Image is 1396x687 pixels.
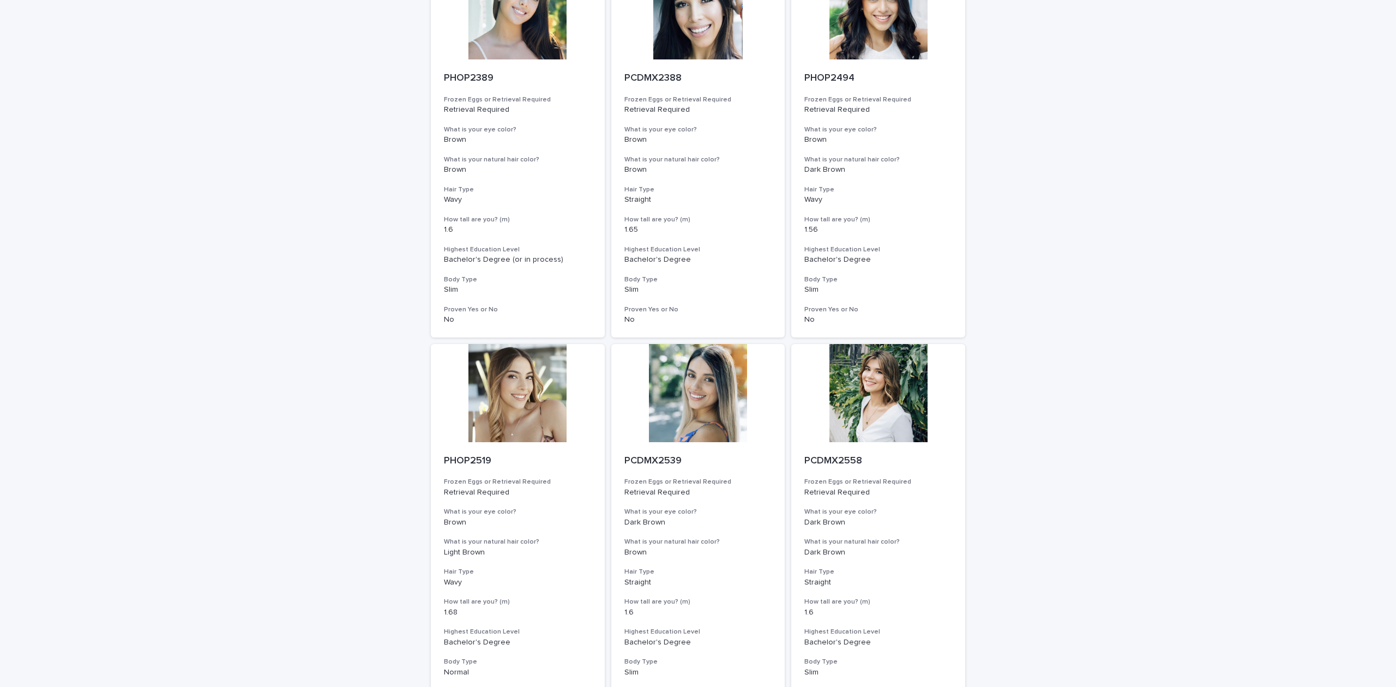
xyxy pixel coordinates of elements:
[804,638,952,647] p: Bachelor's Degree
[444,315,592,324] p: No
[444,245,592,254] h3: Highest Education Level
[624,95,772,104] h3: Frozen Eggs or Retrieval Required
[444,668,592,677] p: Normal
[444,628,592,636] h3: Highest Education Level
[624,245,772,254] h3: Highest Education Level
[804,185,952,194] h3: Hair Type
[624,315,772,324] p: No
[444,508,592,516] h3: What is your eye color?
[624,578,772,587] p: Straight
[444,568,592,576] h3: Hair Type
[804,285,952,294] p: Slim
[804,195,952,204] p: Wavy
[624,285,772,294] p: Slim
[624,628,772,636] h3: Highest Education Level
[624,73,772,85] p: PCDMX2388
[804,628,952,636] h3: Highest Education Level
[444,305,592,314] h3: Proven Yes or No
[444,255,592,264] p: Bachelor's Degree (or in process)
[804,658,952,666] h3: Body Type
[624,598,772,606] h3: How tall are you? (m)
[444,638,592,647] p: Bachelor's Degree
[624,185,772,194] h3: Hair Type
[804,488,952,497] p: Retrieval Required
[444,455,592,467] p: PHOP2519
[804,73,952,85] p: PHOP2494
[624,125,772,134] h3: What is your eye color?
[444,215,592,224] h3: How tall are you? (m)
[624,215,772,224] h3: How tall are you? (m)
[804,518,952,527] p: Dark Brown
[804,315,952,324] p: No
[444,105,592,114] p: Retrieval Required
[624,195,772,204] p: Straight
[804,568,952,576] h3: Hair Type
[624,305,772,314] h3: Proven Yes or No
[444,225,592,234] p: 1.6
[624,275,772,284] h3: Body Type
[804,135,952,144] p: Brown
[804,125,952,134] h3: What is your eye color?
[804,305,952,314] h3: Proven Yes or No
[444,125,592,134] h3: What is your eye color?
[624,518,772,527] p: Dark Brown
[624,548,772,557] p: Brown
[804,275,952,284] h3: Body Type
[804,548,952,557] p: Dark Brown
[444,488,592,497] p: Retrieval Required
[444,165,592,174] p: Brown
[804,455,952,467] p: PCDMX2558
[804,245,952,254] h3: Highest Education Level
[804,538,952,546] h3: What is your natural hair color?
[444,73,592,85] p: PHOP2389
[444,275,592,284] h3: Body Type
[624,135,772,144] p: Brown
[444,185,592,194] h3: Hair Type
[624,608,772,617] p: 1.6
[804,598,952,606] h3: How tall are you? (m)
[444,608,592,617] p: 1.68
[444,135,592,144] p: Brown
[804,478,952,486] h3: Frozen Eggs or Retrieval Required
[804,105,952,114] p: Retrieval Required
[444,518,592,527] p: Brown
[444,95,592,104] h3: Frozen Eggs or Retrieval Required
[804,215,952,224] h3: How tall are you? (m)
[624,105,772,114] p: Retrieval Required
[624,488,772,497] p: Retrieval Required
[804,608,952,617] p: 1.6
[444,598,592,606] h3: How tall are you? (m)
[804,578,952,587] p: Straight
[804,225,952,234] p: 1.56
[624,638,772,647] p: Bachelor's Degree
[624,658,772,666] h3: Body Type
[624,255,772,264] p: Bachelor's Degree
[444,155,592,164] h3: What is your natural hair color?
[624,455,772,467] p: PCDMX2539
[624,155,772,164] h3: What is your natural hair color?
[624,508,772,516] h3: What is your eye color?
[804,668,952,677] p: Slim
[444,658,592,666] h3: Body Type
[444,285,592,294] p: Slim
[444,538,592,546] h3: What is your natural hair color?
[444,578,592,587] p: Wavy
[804,95,952,104] h3: Frozen Eggs or Retrieval Required
[444,478,592,486] h3: Frozen Eggs or Retrieval Required
[624,668,772,677] p: Slim
[624,538,772,546] h3: What is your natural hair color?
[444,195,592,204] p: Wavy
[444,548,592,557] p: Light Brown
[804,165,952,174] p: Dark Brown
[624,568,772,576] h3: Hair Type
[804,255,952,264] p: Bachelor's Degree
[804,155,952,164] h3: What is your natural hair color?
[624,225,772,234] p: 1.65
[624,478,772,486] h3: Frozen Eggs or Retrieval Required
[624,165,772,174] p: Brown
[804,508,952,516] h3: What is your eye color?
